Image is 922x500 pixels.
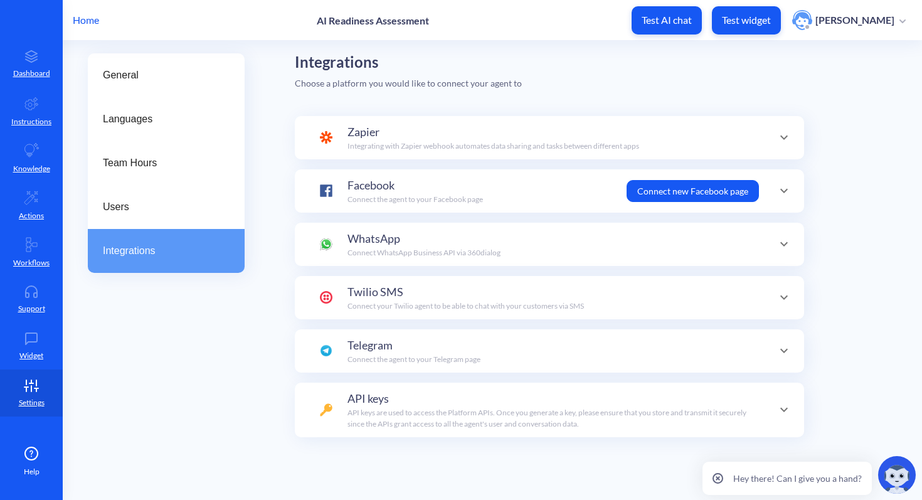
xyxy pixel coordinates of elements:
[347,124,379,141] span: Zapier
[88,185,245,229] a: Users
[73,13,99,28] p: Home
[347,247,501,258] p: Connect WhatsApp Business API via 360dialog
[347,354,480,365] p: Connect the agent to your Telegram page
[347,177,395,194] span: Facebook
[347,408,746,428] span: API keys are used to access the Platform APIs. Once you generate a key, please ensure that you st...
[103,156,220,171] span: Team Hours
[347,390,389,407] span: API keys
[347,230,400,247] span: WhatsApp
[88,97,245,141] a: Languages
[295,169,804,213] div: FacebookConnect the agent to your Facebook pageConnect new Facebook page
[13,68,50,79] p: Dashboard
[627,180,759,202] button: Connect new Facebook page
[642,14,692,26] p: Test AI chat
[19,397,45,408] p: Settings
[320,131,332,144] img: Zapier icon
[347,284,403,301] span: Twilio SMS
[19,350,43,361] p: Widget
[317,14,429,26] p: AI Readiness Assessment
[103,68,220,83] span: General
[295,116,804,159] div: Zapier iconZapierIntegrating with Zapier webhook automates data sharing and tasks between differe...
[786,9,912,31] button: user photo[PERSON_NAME]
[712,6,781,35] button: Test widget
[295,329,804,373] div: TelegramConnect the agent to your Telegram page
[733,472,862,485] p: Hey there! Can I give you a hand?
[347,337,393,354] span: Telegram
[11,116,51,127] p: Instructions
[295,223,804,266] div: WhatsAppConnect WhatsApp Business API via 360dialog
[792,10,812,30] img: user photo
[24,466,40,477] span: Help
[347,194,483,205] p: Connect the agent to your Facebook page
[347,301,584,312] p: Connect your Twilio agent to be able to chat with your customers via SMS
[878,456,916,494] img: copilot-icon.svg
[88,53,245,97] a: General
[13,257,50,269] p: Workflows
[18,303,45,314] p: Support
[347,141,639,152] p: Integrating with Zapier webhook automates data sharing and tasks between different apps
[295,77,897,90] p: Choose a platform you would like to connect your agent to
[295,276,804,319] div: Twilio SMSConnect your Twilio agent to be able to chat with your customers via SMS
[88,141,245,185] a: Team Hours
[815,13,894,27] p: [PERSON_NAME]
[103,199,220,215] span: Users
[13,163,50,174] p: Knowledge
[295,383,804,437] div: API keysAPI keys are used to access the Platform APIs. Once you generate a key, please ensure tha...
[88,229,245,273] a: Integrations
[295,53,378,72] h3: Integrations
[722,14,771,26] p: Test widget
[103,112,220,127] span: Languages
[19,210,44,221] p: Actions
[103,243,220,258] span: Integrations
[632,6,702,35] button: Test AI chat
